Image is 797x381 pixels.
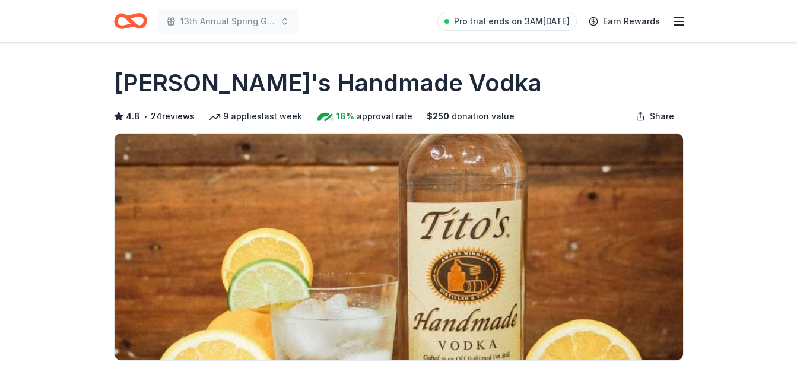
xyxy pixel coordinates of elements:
span: Share [650,109,674,123]
a: Earn Rewards [582,11,667,32]
span: $ 250 [427,109,449,123]
img: Image for Tito's Handmade Vodka [115,134,683,360]
span: donation value [452,109,515,123]
a: Home [114,7,147,35]
span: Pro trial ends on 3AM[DATE] [454,14,570,28]
div: 9 applies last week [209,109,302,123]
button: 24reviews [151,109,195,123]
span: 4.8 [126,109,140,123]
h1: [PERSON_NAME]'s Handmade Vodka [114,66,542,100]
a: Pro trial ends on 3AM[DATE] [437,12,577,31]
span: approval rate [357,109,412,123]
button: 13th Annual Spring Gala and Fundraiser [157,9,299,33]
span: • [143,112,147,121]
button: Share [626,104,684,128]
span: 18% [336,109,354,123]
span: 13th Annual Spring Gala and Fundraiser [180,14,275,28]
